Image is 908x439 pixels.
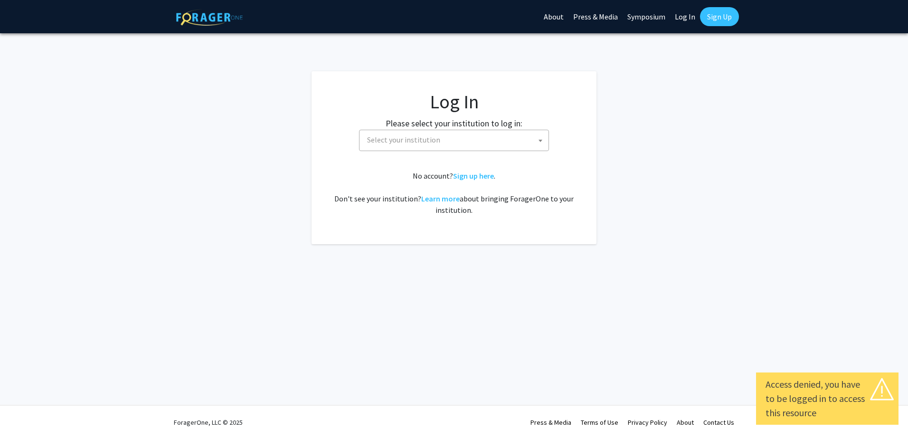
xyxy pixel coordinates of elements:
[453,171,494,181] a: Sign up here
[628,418,667,427] a: Privacy Policy
[331,90,577,113] h1: Log In
[868,396,901,432] iframe: Chat
[174,406,243,439] div: ForagerOne, LLC © 2025
[176,9,243,26] img: ForagerOne Logo
[677,418,694,427] a: About
[581,418,618,427] a: Terms of Use
[363,130,549,150] span: Select your institution
[530,418,571,427] a: Press & Media
[766,377,889,420] div: Access denied, you have to be logged in to access this resource
[386,117,522,130] label: Please select your institution to log in:
[367,135,440,144] span: Select your institution
[700,7,739,26] a: Sign Up
[331,170,577,216] div: No account? . Don't see your institution? about bringing ForagerOne to your institution.
[703,418,734,427] a: Contact Us
[421,194,460,203] a: Learn more about bringing ForagerOne to your institution
[359,130,549,151] span: Select your institution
